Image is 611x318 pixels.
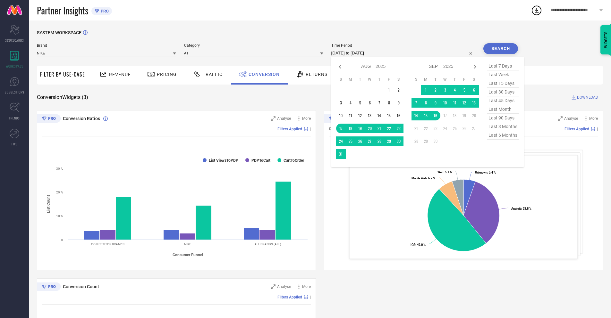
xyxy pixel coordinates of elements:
th: Friday [460,77,469,82]
td: Sat Sep 27 2025 [469,124,479,133]
text: 0 [61,238,63,242]
td: Sun Aug 17 2025 [336,124,346,133]
td: Tue Sep 30 2025 [431,136,440,146]
span: Analyse [564,116,578,121]
span: Category [184,43,323,48]
td: Wed Sep 03 2025 [440,85,450,95]
span: Partner Insights [37,4,88,17]
span: SCORECARDS [5,38,24,43]
td: Sat Aug 16 2025 [394,111,403,120]
tspan: Consumer Funnel [173,253,203,257]
td: Mon Aug 04 2025 [346,98,355,108]
span: Analyse [277,116,291,121]
tspan: Android [511,207,521,210]
td: Sun Sep 21 2025 [412,124,421,133]
span: SYSTEM WORKSPACE [37,30,81,35]
span: Traffic [203,72,223,77]
text: 20 % [56,191,63,194]
div: Premium [37,114,61,124]
td: Sun Sep 14 2025 [412,111,421,120]
td: Wed Aug 27 2025 [365,136,375,146]
text: : 5.4 % [475,171,496,174]
input: Select time period [331,49,476,57]
text: COMPETITOR BRANDS [91,242,124,246]
span: Analyse [277,284,291,289]
td: Fri Sep 05 2025 [460,85,469,95]
th: Saturday [394,77,403,82]
span: | [597,127,598,131]
td: Wed Aug 13 2025 [365,111,375,120]
span: | [310,127,311,131]
span: Conversion Widgets ( 3 ) [37,94,88,101]
td: Tue Aug 19 2025 [355,124,365,133]
td: Mon Sep 22 2025 [421,124,431,133]
tspan: Mobile Web [412,176,427,180]
text: PDPToCart [251,158,270,163]
span: More [589,116,598,121]
td: Tue Aug 05 2025 [355,98,365,108]
span: last 3 months [487,122,519,131]
span: TRENDS [9,116,20,120]
td: Thu Sep 18 2025 [450,111,460,120]
span: FWD [12,142,18,146]
td: Sat Aug 23 2025 [394,124,403,133]
span: last 7 days [487,62,519,70]
svg: Zoom [558,116,563,121]
td: Thu Aug 07 2025 [375,98,384,108]
td: Mon Aug 11 2025 [346,111,355,120]
td: Sun Aug 03 2025 [336,98,346,108]
td: Thu Aug 21 2025 [375,124,384,133]
td: Wed Sep 17 2025 [440,111,450,120]
text: : 5.1 % [437,170,452,174]
span: PRO [99,9,109,13]
td: Sun Aug 31 2025 [336,149,346,159]
td: Sat Sep 06 2025 [469,85,479,95]
td: Mon Sep 15 2025 [421,111,431,120]
th: Monday [421,77,431,82]
text: CartToOrder [284,158,304,163]
td: Fri Sep 12 2025 [460,98,469,108]
span: last 6 months [487,131,519,140]
span: Filters Applied [277,295,302,299]
text: : 33.8 % [511,207,531,210]
td: Fri Aug 08 2025 [384,98,394,108]
span: last 15 days [487,79,519,88]
th: Wednesday [365,77,375,82]
td: Tue Sep 09 2025 [431,98,440,108]
td: Thu Sep 04 2025 [450,85,460,95]
div: Next month [471,63,479,70]
span: SUGGESTIONS [5,90,24,94]
button: Search [483,43,518,54]
span: Pricing [157,72,177,77]
td: Mon Aug 18 2025 [346,124,355,133]
span: last 45 days [487,96,519,105]
span: Filter By Use-Case [40,70,85,78]
text: 10 % [56,214,63,218]
text: 30 % [56,167,63,170]
span: Returns [306,72,327,77]
td: Fri Aug 22 2025 [384,124,394,133]
span: More [302,284,311,289]
td: Mon Sep 29 2025 [421,136,431,146]
span: Conversion Ratios [63,116,100,121]
tspan: Web [437,170,443,174]
td: Tue Sep 23 2025 [431,124,440,133]
th: Thursday [375,77,384,82]
td: Wed Aug 20 2025 [365,124,375,133]
td: Mon Aug 25 2025 [346,136,355,146]
td: Fri Aug 15 2025 [384,111,394,120]
tspan: List Count [46,195,51,213]
td: Thu Aug 14 2025 [375,111,384,120]
div: Previous month [336,63,344,70]
text: ALL BRANDS (ALL) [254,242,281,246]
td: Thu Sep 11 2025 [450,98,460,108]
span: Revenue (% share) [329,127,361,131]
td: Wed Sep 10 2025 [440,98,450,108]
span: Conversion [249,72,280,77]
svg: Zoom [271,284,276,289]
span: Filters Applied [564,127,589,131]
text: : 49.0 % [411,243,426,247]
span: More [302,116,311,121]
div: Premium [324,114,348,124]
th: Friday [384,77,394,82]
